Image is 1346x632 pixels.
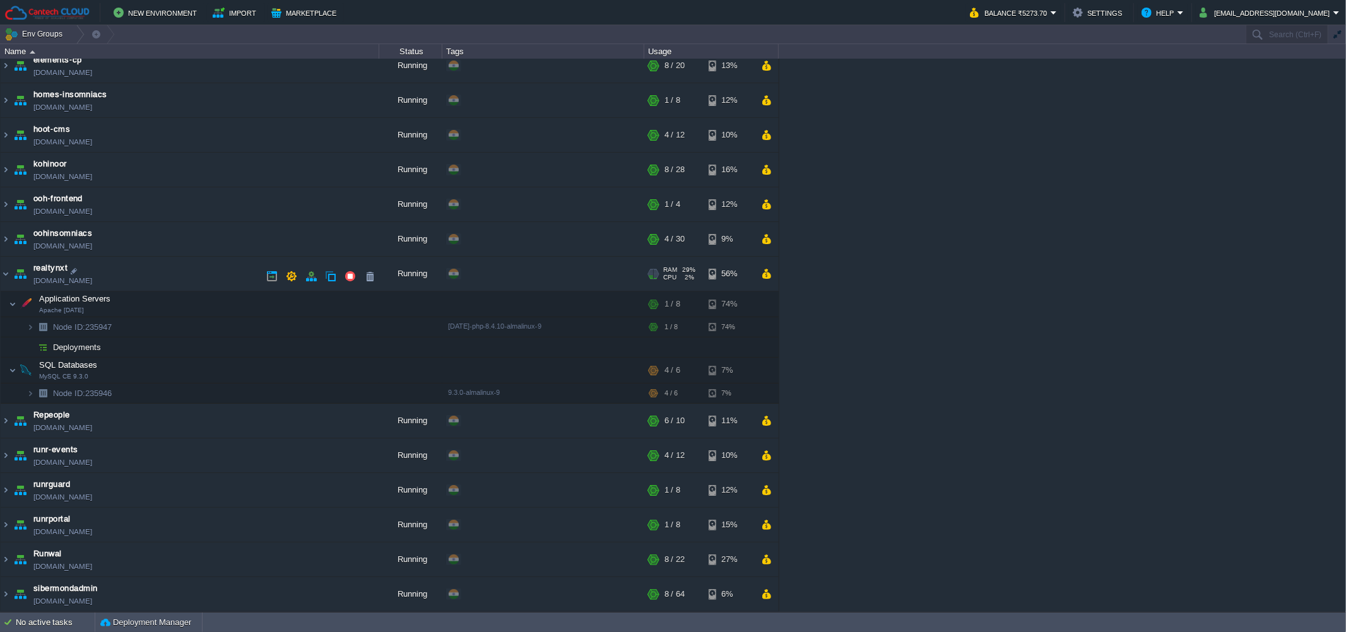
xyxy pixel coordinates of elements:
[970,5,1051,20] button: Balance ₹5273.70
[1,508,11,542] img: AMDAwAAAACH5BAEAAAAALAAAAAABAAEAAAICRAEAOw==
[9,358,16,383] img: AMDAwAAAACH5BAEAAAAALAAAAAABAAEAAAICRAEAOw==
[664,222,685,256] div: 4 / 30
[33,192,83,205] a: ooh-frontend
[33,88,107,101] span: homes-insomniacs
[52,322,114,332] span: 235947
[379,49,442,83] div: Running
[1073,5,1126,20] button: Settings
[33,170,92,183] a: [DOMAIN_NAME]
[1,473,11,507] img: AMDAwAAAACH5BAEAAAAALAAAAAABAAEAAAICRAEAOw==
[379,473,442,507] div: Running
[33,443,78,456] span: runr-events
[33,595,92,607] a: [DOMAIN_NAME]
[1,404,11,438] img: AMDAwAAAACH5BAEAAAAALAAAAAABAAEAAAICRAEAOw==
[11,187,29,221] img: AMDAwAAAACH5BAEAAAAALAAAAAABAAEAAAICRAEAOw==
[27,337,34,357] img: AMDAwAAAACH5BAEAAAAALAAAAAABAAEAAAICRAEAOw==
[33,54,82,66] a: elements-cp
[33,101,92,114] a: [DOMAIN_NAME]
[213,5,260,20] button: Import
[709,358,750,383] div: 7%
[664,83,680,117] div: 1 / 8
[1,257,11,291] img: AMDAwAAAACH5BAEAAAAALAAAAAABAAEAAAICRAEAOw==
[39,307,84,314] span: Apache [DATE]
[379,153,442,187] div: Running
[33,240,92,252] a: [DOMAIN_NAME]
[33,456,92,469] a: [DOMAIN_NAME]
[11,438,29,472] img: AMDAwAAAACH5BAEAAAAALAAAAAABAAEAAAICRAEAOw==
[33,409,70,421] a: Repeople
[1142,5,1178,20] button: Help
[33,205,92,218] a: [DOMAIN_NAME]
[52,322,114,332] a: Node ID:235947
[38,360,99,370] a: SQL DatabasesMySQL CE 9.3.0
[34,383,52,403] img: AMDAwAAAACH5BAEAAAAALAAAAAABAAEAAAICRAEAOw==
[33,262,68,274] a: realtynxt
[11,118,29,152] img: AMDAwAAAACH5BAEAAAAALAAAAAABAAEAAAICRAEAOw==
[379,438,442,472] div: Running
[709,257,750,291] div: 56%
[27,383,34,403] img: AMDAwAAAACH5BAEAAAAALAAAAAABAAEAAAICRAEAOw==
[33,421,92,434] a: [DOMAIN_NAME]
[1,438,11,472] img: AMDAwAAAACH5BAEAAAAALAAAAAABAAEAAAICRAEAOw==
[33,66,92,79] a: [DOMAIN_NAME]
[664,383,678,403] div: 4 / 6
[30,50,35,54] img: AMDAwAAAACH5BAEAAAAALAAAAAABAAEAAAICRAEAOw==
[1,118,11,152] img: AMDAwAAAACH5BAEAAAAALAAAAAABAAEAAAICRAEAOw==
[33,513,71,525] a: runrportal
[33,491,92,503] a: [DOMAIN_NAME]
[379,222,442,256] div: Running
[1,153,11,187] img: AMDAwAAAACH5BAEAAAAALAAAAAABAAEAAAICRAEAOw==
[664,153,685,187] div: 8 / 28
[11,222,29,256] img: AMDAwAAAACH5BAEAAAAALAAAAAABAAEAAAICRAEAOw==
[11,257,29,291] img: AMDAwAAAACH5BAEAAAAALAAAAAABAAEAAAICRAEAOw==
[4,25,67,43] button: Env Groups
[709,153,750,187] div: 16%
[33,560,92,573] a: [DOMAIN_NAME]
[664,358,680,383] div: 4 / 6
[114,5,201,20] button: New Environment
[11,83,29,117] img: AMDAwAAAACH5BAEAAAAALAAAAAABAAEAAAICRAEAOw==
[709,118,750,152] div: 10%
[33,547,62,560] a: Runwal
[33,227,92,240] span: oohinsomniacs
[709,317,750,337] div: 74%
[664,187,680,221] div: 1 / 4
[100,616,191,629] button: Deployment Manager
[33,123,70,136] a: hoot-cms
[11,508,29,542] img: AMDAwAAAACH5BAEAAAAALAAAAAABAAEAAAICRAEAOw==
[379,404,442,438] div: Running
[1200,5,1333,20] button: [EMAIL_ADDRESS][DOMAIN_NAME]
[709,383,750,403] div: 7%
[664,542,685,576] div: 8 / 22
[34,337,52,357] img: AMDAwAAAACH5BAEAAAAALAAAAAABAAEAAAICRAEAOw==
[11,404,29,438] img: AMDAwAAAACH5BAEAAAAALAAAAAABAAEAAAICRAEAOw==
[33,478,70,491] span: runrguard
[664,118,685,152] div: 4 / 12
[709,508,750,542] div: 15%
[709,187,750,221] div: 12%
[38,294,112,303] a: Application ServersApache [DATE]
[664,473,680,507] div: 1 / 8
[9,291,16,317] img: AMDAwAAAACH5BAEAAAAALAAAAAABAAEAAAICRAEAOw==
[33,525,92,538] a: [DOMAIN_NAME]
[52,342,103,353] a: Deployments
[1,187,11,221] img: AMDAwAAAACH5BAEAAAAALAAAAAABAAEAAAICRAEAOw==
[11,49,29,83] img: AMDAwAAAACH5BAEAAAAALAAAAAABAAEAAAICRAEAOw==
[11,577,29,611] img: AMDAwAAAACH5BAEAAAAALAAAAAABAAEAAAICRAEAOw==
[709,404,750,438] div: 11%
[709,542,750,576] div: 27%
[645,44,778,59] div: Usage
[709,577,750,611] div: 6%
[664,49,685,83] div: 8 / 20
[664,404,685,438] div: 6 / 10
[448,322,541,330] span: [DATE]-php-8.4.10-almalinux-9
[664,291,680,317] div: 1 / 8
[709,438,750,472] div: 10%
[1,222,11,256] img: AMDAwAAAACH5BAEAAAAALAAAAAABAAEAAAICRAEAOw==
[664,317,678,337] div: 1 / 8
